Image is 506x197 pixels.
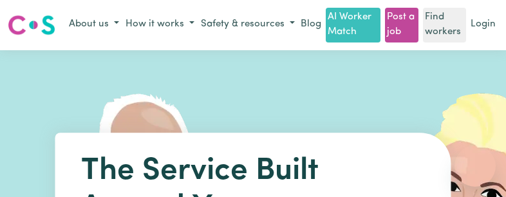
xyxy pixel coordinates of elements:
a: Blog [298,15,324,35]
button: How it works [122,14,198,35]
img: Careseekers logo [8,14,55,37]
a: Careseekers logo [8,10,55,40]
a: Post a job [385,8,419,42]
a: Login [468,15,498,35]
button: Safety & resources [198,14,298,35]
button: About us [66,14,122,35]
a: Find workers [423,8,466,42]
a: AI Worker Match [326,8,380,42]
iframe: Button to launch messaging window [454,145,496,187]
